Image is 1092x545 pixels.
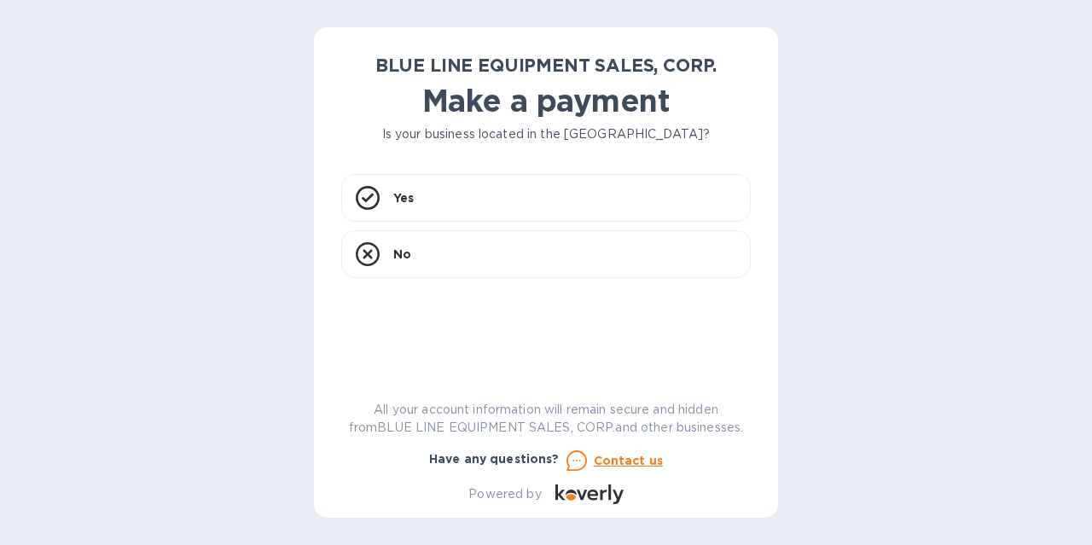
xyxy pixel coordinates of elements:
u: Contact us [594,454,664,467]
p: Powered by [468,485,541,503]
b: BLUE LINE EQUIPMENT SALES, CORP. [375,55,717,76]
h1: Make a payment [341,83,751,119]
b: Have any questions? [429,452,560,466]
p: Is your business located in the [GEOGRAPHIC_DATA]? [341,125,751,143]
p: All your account information will remain secure and hidden from BLUE LINE EQUIPMENT SALES, CORP. ... [341,401,751,437]
p: Yes [393,189,414,206]
p: No [393,246,411,263]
